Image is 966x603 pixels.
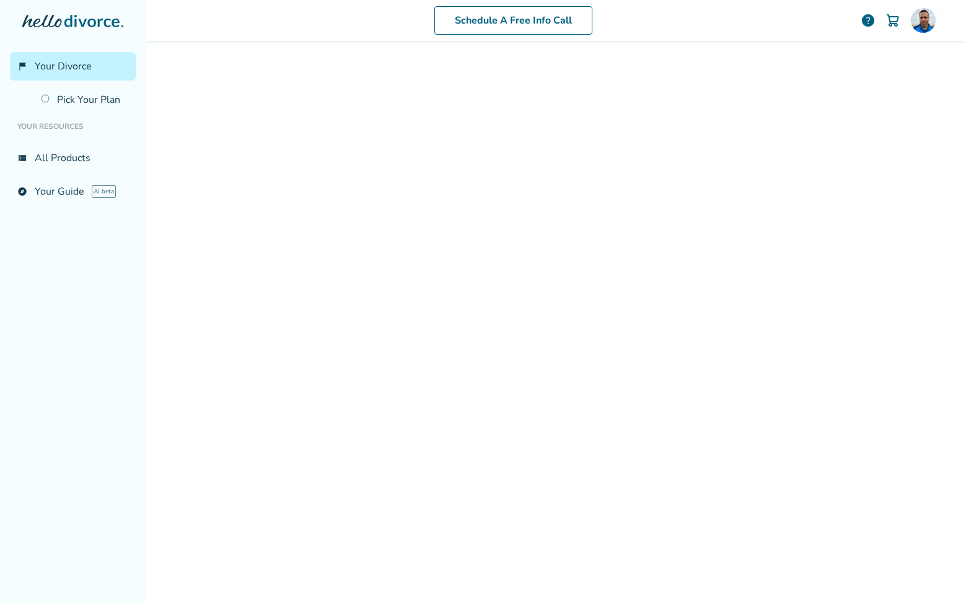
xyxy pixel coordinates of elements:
span: AI beta [92,185,116,198]
a: flag_2Your Divorce [10,52,136,81]
a: Pick Your Plan [33,86,136,114]
span: explore [17,187,27,196]
span: view_list [17,153,27,163]
a: Schedule A Free Info Call [434,6,592,35]
a: exploreYour GuideAI beta [10,177,136,206]
span: Your Divorce [35,59,92,73]
img: Keith Harrington [911,8,936,33]
a: help [861,13,876,28]
img: Cart [885,13,900,28]
a: view_listAll Products [10,144,136,172]
span: flag_2 [17,61,27,71]
li: Your Resources [10,114,136,139]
